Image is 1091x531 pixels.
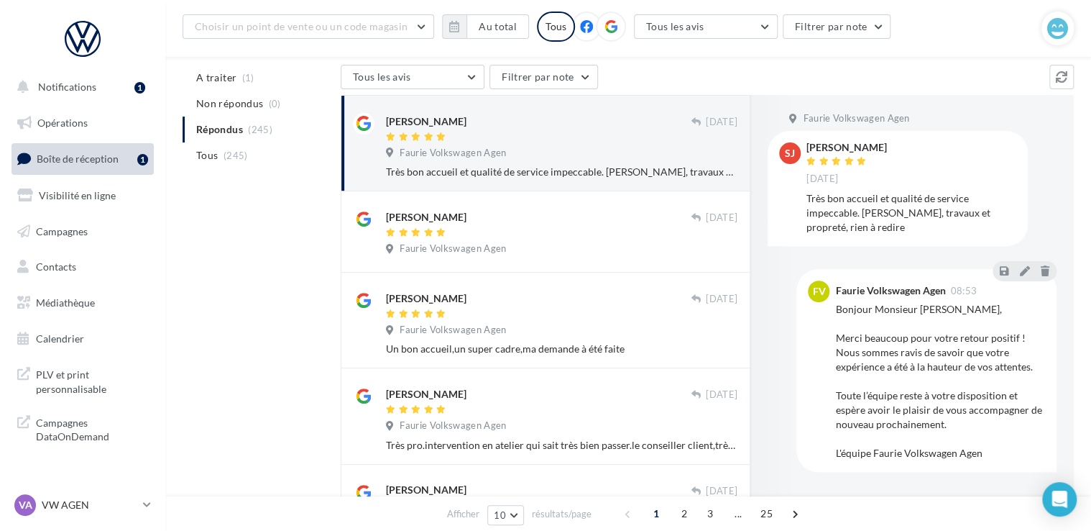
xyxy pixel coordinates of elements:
span: Notifications [38,81,96,93]
div: [PERSON_NAME] [386,210,466,224]
button: Filtrer par note [489,65,598,89]
a: Boîte de réception1 [9,143,157,174]
span: SJ [785,146,795,160]
span: Non répondus [196,96,263,111]
span: 2 [673,502,696,525]
div: [PERSON_NAME] [386,483,466,497]
span: Faurie Volkswagen Agen [400,419,506,432]
button: Notifications 1 [9,72,151,102]
span: Choisir un point de vente ou un code magasin [195,20,408,32]
div: Très pro.intervention en atelier qui sait très bien passer.le conseiller client,très très bien je... [386,438,737,453]
span: Calendrier [36,332,84,345]
div: Faurie Volkswagen Agen [835,286,945,296]
span: ... [727,502,750,525]
div: Tous [537,12,575,42]
span: (0) [269,98,281,109]
div: 1 [137,154,148,165]
span: Tous les avis [646,20,704,32]
span: VA [19,498,32,512]
span: 08:53 [950,286,977,296]
button: Au total [442,14,529,39]
span: FV [812,284,825,299]
span: Campagnes [36,224,88,237]
a: Contacts [9,252,157,282]
span: Boîte de réception [37,153,119,165]
button: Filtrer par note [783,14,891,39]
div: [PERSON_NAME] [806,142,887,153]
a: Médiathèque [9,288,157,318]
div: Très bon accueil et qualité de service impeccable. [PERSON_NAME], travaux et propreté, rien à redire [386,165,737,179]
div: Bonjour Monsieur [PERSON_NAME], Merci beaucoup pour votre retour positif ! Nous sommes ravis de s... [835,302,1045,460]
span: [DATE] [706,293,737,306]
span: Médiathèque [36,296,95,309]
span: 10 [494,509,506,521]
span: Opérations [37,117,88,129]
a: Campagnes [9,217,157,247]
span: A traiter [196,71,236,85]
span: 3 [699,502,722,525]
div: 1 [134,82,145,94]
span: Afficher [447,507,479,521]
span: [DATE] [706,389,737,401]
span: Tous [196,148,218,163]
div: [PERSON_NAME] [386,114,466,129]
span: Campagnes DataOnDemand [36,413,148,444]
span: Faurie Volkswagen Agen [803,112,909,125]
span: [DATE] [806,173,838,186]
span: Faurie Volkswagen Agen [400,242,506,255]
span: Tous les avis [353,71,411,83]
button: 10 [487,505,524,525]
span: (1) [242,72,254,83]
span: Contacts [36,260,76,273]
span: [DATE] [706,212,737,224]
span: Faurie Volkswagen Agen [400,324,506,337]
span: 25 [755,502,778,525]
span: [DATE] [706,485,737,498]
button: Tous les avis [341,65,484,89]
span: PLV et print personnalisable [36,365,148,396]
button: Tous les avis [634,14,778,39]
span: (245) [224,150,248,161]
a: Opérations [9,108,157,138]
span: Faurie Volkswagen Agen [400,147,506,160]
button: Choisir un point de vente ou un code magasin [183,14,434,39]
div: Un bon accueil,un super cadre,ma demande à été faite [386,342,737,356]
span: résultats/page [532,507,591,521]
a: Calendrier [9,324,157,354]
a: Visibilité en ligne [9,181,157,211]
span: 1 [645,502,668,525]
p: VW AGEN [42,498,137,512]
span: Visibilité en ligne [39,189,116,201]
button: Au total [466,14,529,39]
span: [DATE] [706,116,737,129]
div: Open Intercom Messenger [1042,482,1077,517]
a: PLV et print personnalisable [9,359,157,401]
a: Campagnes DataOnDemand [9,407,157,450]
a: VA VW AGEN [11,491,154,519]
div: Très bon accueil et qualité de service impeccable. [PERSON_NAME], travaux et propreté, rien à redire [806,191,1016,235]
div: [PERSON_NAME] [386,387,466,401]
div: [PERSON_NAME] [386,291,466,306]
